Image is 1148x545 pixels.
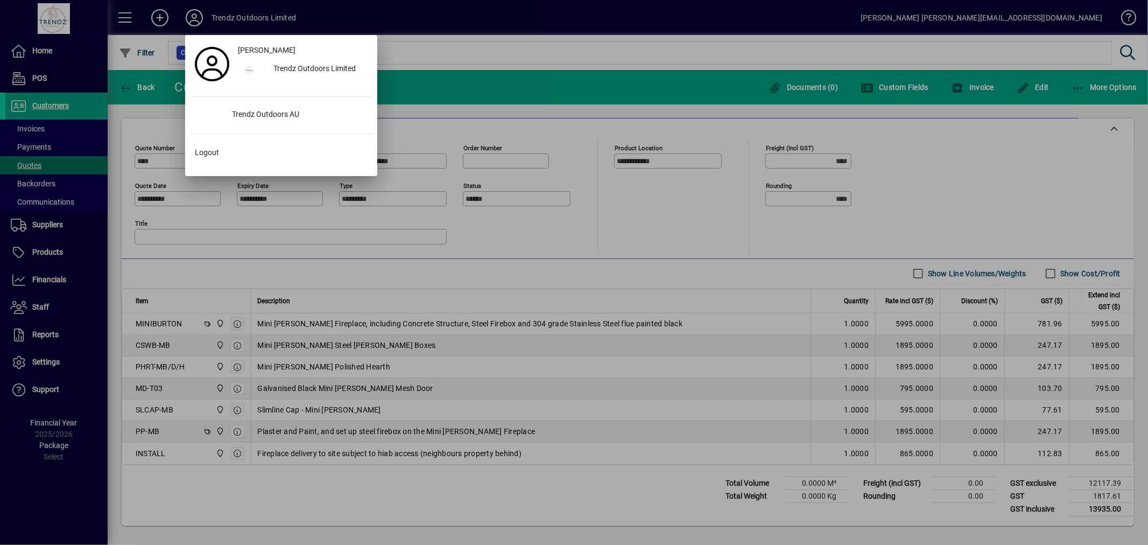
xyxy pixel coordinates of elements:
a: [PERSON_NAME] [234,40,372,60]
button: Logout [191,143,372,162]
span: Logout [195,147,219,158]
span: [PERSON_NAME] [238,45,295,56]
div: Trendz Outdoors AU [224,106,372,125]
button: Trendz Outdoors AU [191,106,372,125]
div: Trendz Outdoors Limited [265,60,372,79]
a: Profile [191,54,234,74]
button: Trendz Outdoors Limited [234,60,372,79]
